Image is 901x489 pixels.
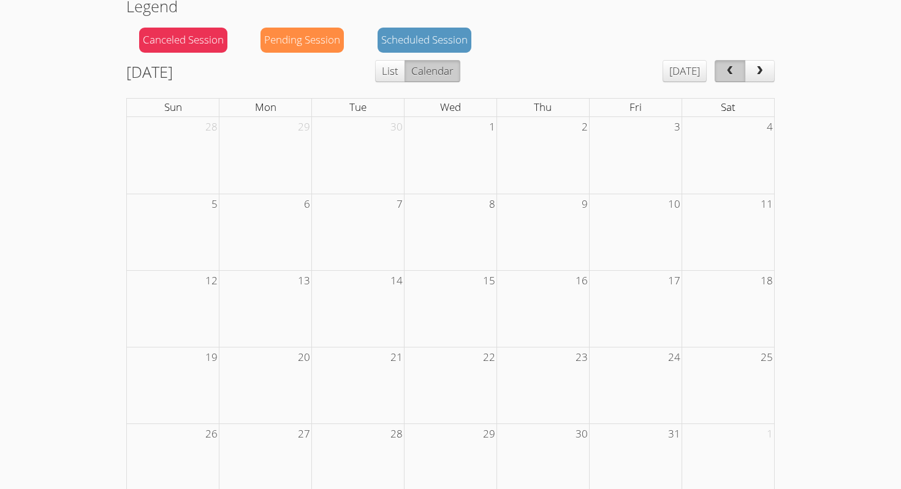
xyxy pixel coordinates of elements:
[488,117,496,137] span: 1
[389,271,404,291] span: 14
[667,271,682,291] span: 17
[297,271,311,291] span: 13
[580,117,589,137] span: 2
[297,347,311,368] span: 20
[389,347,404,368] span: 21
[574,347,589,368] span: 23
[375,60,405,82] button: List
[255,100,276,114] span: Mon
[204,271,219,291] span: 12
[482,347,496,368] span: 22
[673,117,682,137] span: 3
[405,60,460,82] button: Calendar
[629,100,642,114] span: Fri
[297,117,311,137] span: 29
[164,100,182,114] span: Sun
[715,60,745,82] button: prev
[303,194,311,214] span: 6
[667,194,682,214] span: 10
[766,424,774,444] span: 1
[204,117,219,137] span: 28
[721,100,736,114] span: Sat
[759,271,774,291] span: 18
[663,60,707,82] button: [DATE]
[378,28,471,53] div: Scheduled Session
[139,28,227,53] div: Canceled Session
[389,424,404,444] span: 28
[204,424,219,444] span: 26
[580,194,589,214] span: 9
[440,100,461,114] span: Wed
[297,424,311,444] span: 27
[745,60,775,82] button: next
[534,100,552,114] span: Thu
[667,424,682,444] span: 31
[395,194,404,214] span: 7
[210,194,219,214] span: 5
[667,347,682,368] span: 24
[389,117,404,137] span: 30
[574,271,589,291] span: 16
[759,347,774,368] span: 25
[482,271,496,291] span: 15
[488,194,496,214] span: 8
[126,60,173,83] h2: [DATE]
[204,347,219,368] span: 19
[759,194,774,214] span: 11
[349,100,367,114] span: Tue
[574,424,589,444] span: 30
[482,424,496,444] span: 29
[260,28,344,53] div: Pending Session
[766,117,774,137] span: 4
